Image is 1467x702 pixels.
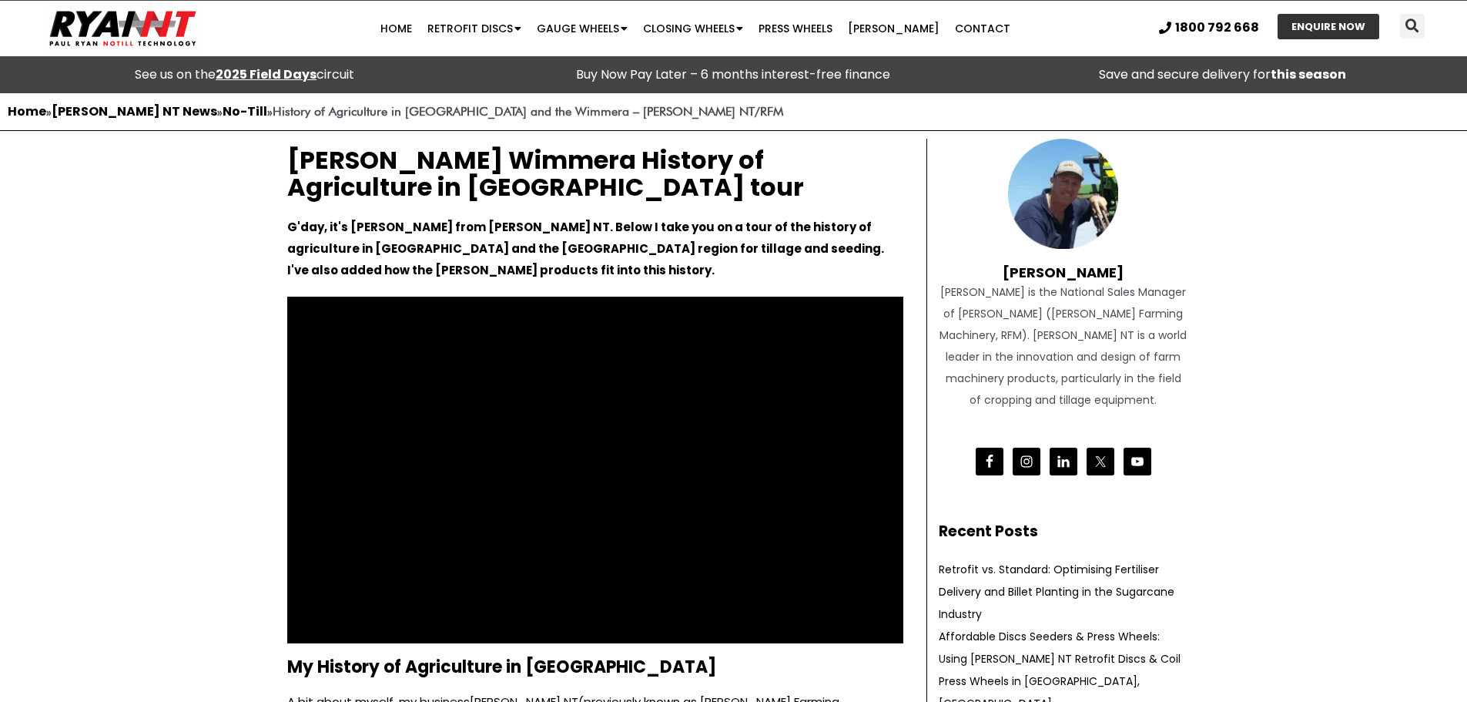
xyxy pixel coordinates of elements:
[947,13,1018,44] a: Contact
[1278,14,1379,39] a: ENQUIRE NOW
[273,104,783,119] strong: History of Agriculture in [GEOGRAPHIC_DATA] and the Wimmera – [PERSON_NAME] NT/RFM
[529,13,635,44] a: Gauge Wheels
[1291,22,1365,32] span: ENQUIRE NOW
[1159,22,1259,34] a: 1800 792 668
[287,217,903,281] p: G'day, it's [PERSON_NAME] from [PERSON_NAME] NT. Below I take you on a tour of the history of agr...
[46,5,200,52] img: Ryan NT logo
[420,13,529,44] a: Retrofit Discs
[284,13,1106,44] nav: Menu
[939,281,1188,411] div: [PERSON_NAME] is the National Sales Manager of [PERSON_NAME] ([PERSON_NAME] Farming Machinery, RF...
[1400,14,1425,39] div: Search
[216,65,317,83] a: 2025 Field Days
[1175,22,1259,34] span: 1800 792 668
[1271,65,1346,83] strong: this season
[373,13,420,44] a: Home
[287,659,903,676] h2: My History of Agriculture in [GEOGRAPHIC_DATA]
[8,104,783,119] span: » » »
[52,102,217,120] a: [PERSON_NAME] NT News
[223,102,267,120] a: No-Till
[8,102,46,120] a: Home
[8,64,481,86] div: See us on the circuit
[939,249,1188,281] h4: [PERSON_NAME]
[939,562,1174,622] a: Retrofit vs. Standard: Optimising Fertiliser Delivery and Billet Planting in the Sugarcane Industry
[287,146,903,200] h1: [PERSON_NAME] Wimmera History of Agriculture in [GEOGRAPHIC_DATA] tour
[939,521,1188,543] h2: Recent Posts
[986,64,1459,86] p: Save and secure delivery for
[635,13,751,44] a: Closing Wheels
[751,13,840,44] a: Press Wheels
[497,64,970,86] p: Buy Now Pay Later – 6 months interest-free finance
[840,13,947,44] a: [PERSON_NAME]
